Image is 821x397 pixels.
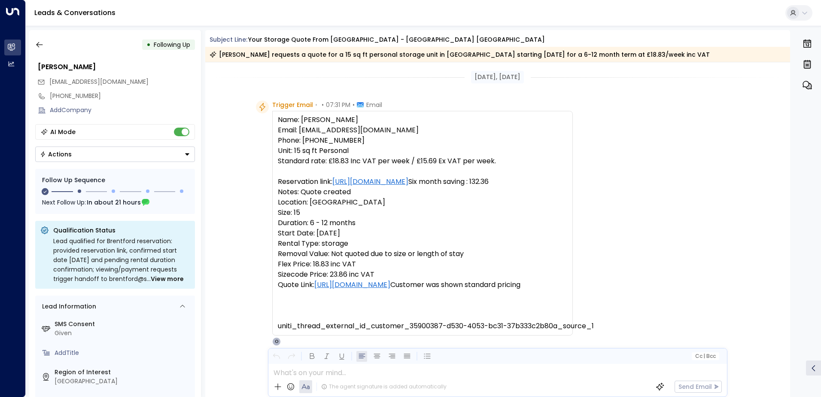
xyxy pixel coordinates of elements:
button: Actions [35,147,195,162]
span: Following Up [154,40,190,49]
span: In about 21 hours [87,198,141,207]
span: Trigger Email [272,101,313,109]
span: View more [151,274,184,284]
div: Button group with a nested menu [35,147,195,162]
pre: Name: [PERSON_NAME] Email: [EMAIL_ADDRESS][DOMAIN_NAME] Phone: [PHONE_NUMBER] Unit: 15 sq ft Pers... [278,115,567,331]
span: • [322,101,324,109]
div: AI Mode [50,128,76,136]
div: AddTitle [55,348,192,357]
div: The agent signature is added automatically [321,383,447,391]
label: Region of Interest [55,368,192,377]
span: • [353,101,355,109]
a: Leads & Conversations [34,8,116,18]
div: OP [725,375,742,392]
div: Given [55,329,192,338]
span: Email [366,101,382,109]
span: 07:31 PM [326,101,350,109]
div: Lead qualified for Brentford reservation: provided reservation link, confirmed start date [DATE] ... [53,236,190,284]
div: O [272,337,281,346]
a: [URL][DOMAIN_NAME] [332,177,408,187]
div: [PERSON_NAME] [38,62,195,72]
div: Next Follow Up: [42,198,188,207]
button: Cc|Bcc [691,352,719,360]
div: [PHONE_NUMBER] [50,92,195,101]
div: Actions [40,150,72,158]
div: Your storage quote from [GEOGRAPHIC_DATA] - [GEOGRAPHIC_DATA] [GEOGRAPHIC_DATA] [248,35,545,44]
div: AddCompany [50,106,195,115]
div: [GEOGRAPHIC_DATA] [55,377,192,386]
span: | [703,353,705,359]
p: Qualification Status [53,226,190,235]
span: Cc Bcc [695,353,715,359]
div: Follow Up Sequence [42,176,188,185]
span: Subject Line: [210,35,247,44]
span: • [315,101,317,109]
div: • [146,37,151,52]
a: [URL][DOMAIN_NAME] [314,280,390,290]
button: Undo [271,351,282,362]
span: iram1616@hotmail.com [49,77,149,86]
div: [PERSON_NAME] requests a quote for a 15 sq ft personal storage unit in [GEOGRAPHIC_DATA] starting... [210,50,710,59]
button: Redo [286,351,297,362]
span: [EMAIL_ADDRESS][DOMAIN_NAME] [49,77,149,86]
label: SMS Consent [55,320,192,329]
div: Lead Information [39,302,96,311]
div: [DATE], [DATE] [471,71,524,83]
